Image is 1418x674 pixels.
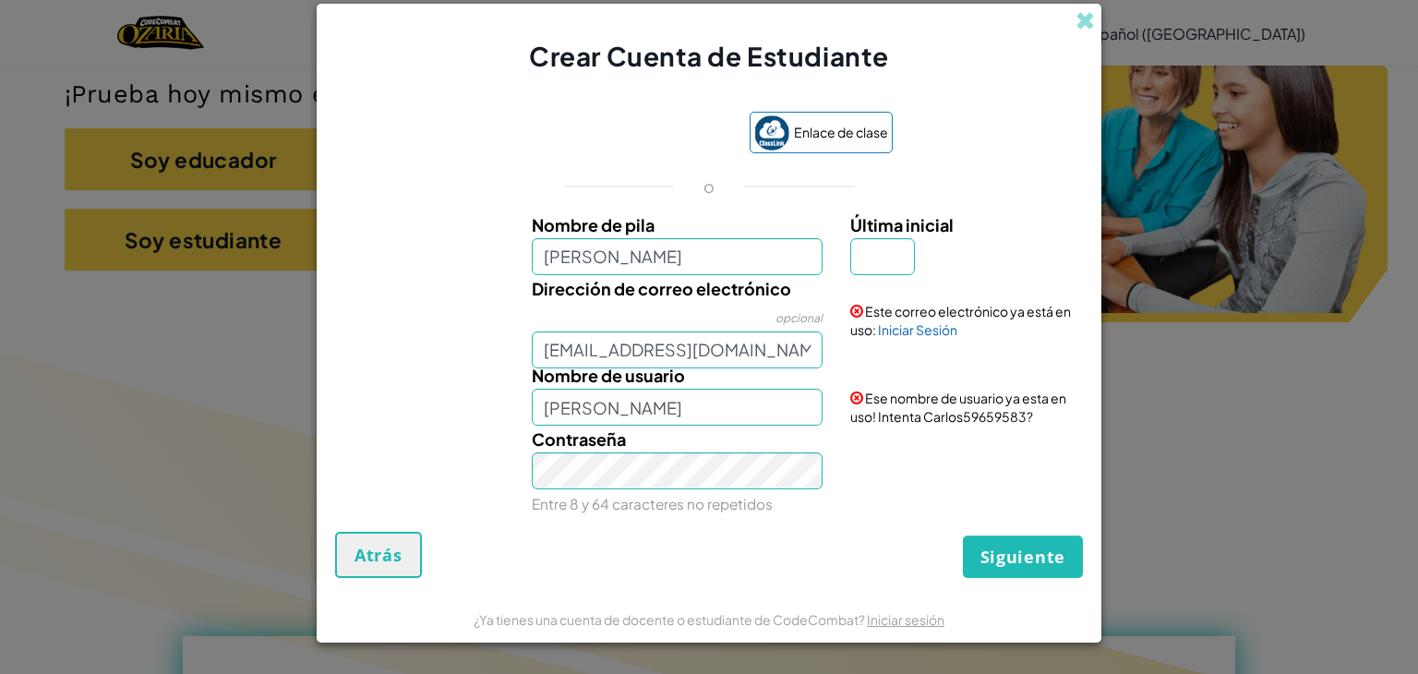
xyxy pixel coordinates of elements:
font: Enlace de clase [794,124,888,140]
font: Nombre de pila [532,214,655,235]
button: Siguiente [963,536,1083,578]
iframe: Botón Iniciar sesión con Google [516,114,740,154]
font: Contraseña [532,428,626,450]
font: Este correo electrónico ya está en uso: [850,303,1071,338]
font: Iniciar Sesión [878,321,957,338]
font: Dirección de correo electrónico [532,278,791,299]
img: classlink-logo-small.png [754,115,789,150]
font: o [703,175,715,197]
button: Atrás [335,532,422,578]
font: Última inicial [850,214,954,235]
font: Siguiente [980,546,1065,568]
font: Ese nombre de usuario ya esta en uso! Intenta Carlos59659583? [850,390,1066,425]
font: Nombre de usuario [532,365,685,386]
font: Atrás [354,544,403,566]
font: ¿Ya tienes una cuenta de docente o estudiante de CodeCombat? [474,611,865,628]
font: opcional [775,311,823,325]
font: Entre 8 y 64 caracteres no repetidos [532,495,773,512]
a: Iniciar sesión [867,611,944,628]
font: Crear Cuenta de Estudiante [529,40,889,72]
